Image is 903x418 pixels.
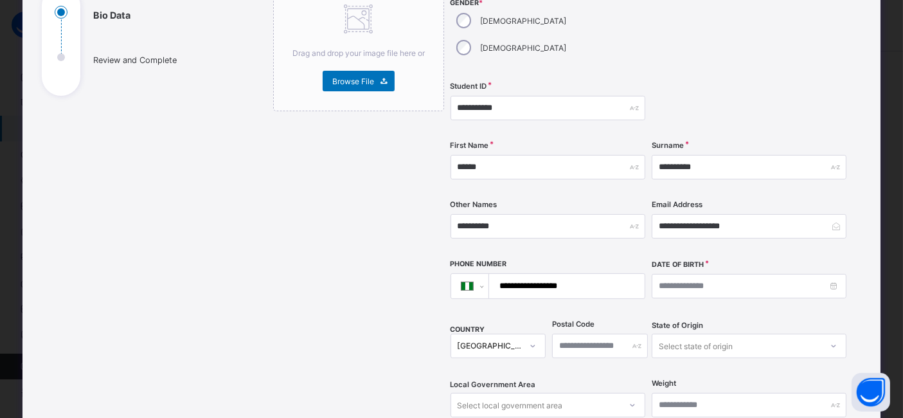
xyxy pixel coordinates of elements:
[451,260,507,268] label: Phone Number
[451,82,487,91] label: Student ID
[552,320,595,329] label: Postal Code
[652,141,684,150] label: Surname
[451,325,485,334] span: COUNTRY
[480,43,566,53] label: [DEMOGRAPHIC_DATA]
[458,393,563,417] div: Select local government area
[458,341,523,351] div: [GEOGRAPHIC_DATA]
[652,321,703,330] span: State of Origin
[652,260,704,269] label: Date of Birth
[652,379,676,388] label: Weight
[451,141,489,150] label: First Name
[480,16,566,26] label: [DEMOGRAPHIC_DATA]
[451,200,497,209] label: Other Names
[451,380,536,389] span: Local Government Area
[652,200,702,209] label: Email Address
[659,334,733,358] div: Select state of origin
[292,48,425,58] span: Drag and drop your image file here or
[852,373,890,412] button: Open asap
[332,77,374,86] span: Browse File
